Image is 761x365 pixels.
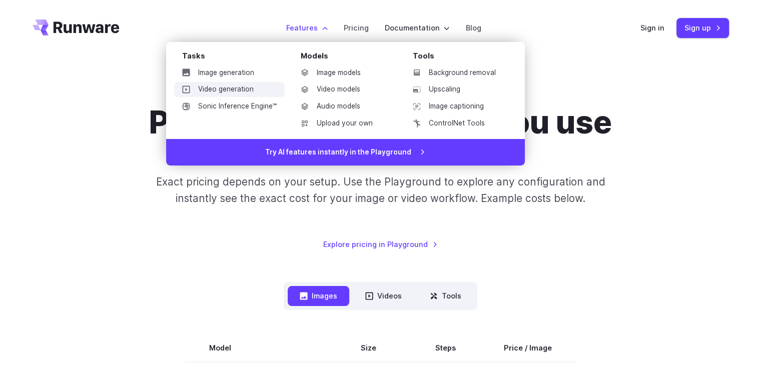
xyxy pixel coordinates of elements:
th: Steps [411,334,480,362]
a: Audio models [293,99,397,114]
a: Image captioning [405,99,509,114]
a: Pricing [344,22,369,33]
a: Blog [466,22,481,33]
a: ControlNet Tools [405,116,509,131]
a: Sonic Inference Engine™ [174,99,285,114]
a: Try AI features instantly in the Playground [166,139,525,166]
a: Image models [293,65,397,80]
p: Exact pricing depends on your setup. Use the Playground to explore any configuration and instantl... [137,173,624,207]
th: Size [326,334,411,362]
a: Image generation [174,65,285,80]
a: Background removal [405,65,509,80]
a: Upscaling [405,82,509,97]
button: Videos [353,286,414,305]
div: Models [301,50,397,65]
th: Price / Image [480,334,576,362]
div: Tools [413,50,509,65]
h1: Pricing based on what you use [149,104,612,141]
button: Images [288,286,349,305]
button: Tools [418,286,473,305]
th: Model [185,334,326,362]
label: Documentation [385,22,450,33]
a: Video generation [174,82,285,97]
a: Video models [293,82,397,97]
a: Sign in [640,22,664,33]
a: Sign up [676,18,729,37]
a: Explore pricing in Playground [323,238,438,250]
label: Features [286,22,328,33]
div: Tasks [182,50,285,65]
a: Upload your own [293,116,397,131]
a: Go to / [33,19,120,35]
